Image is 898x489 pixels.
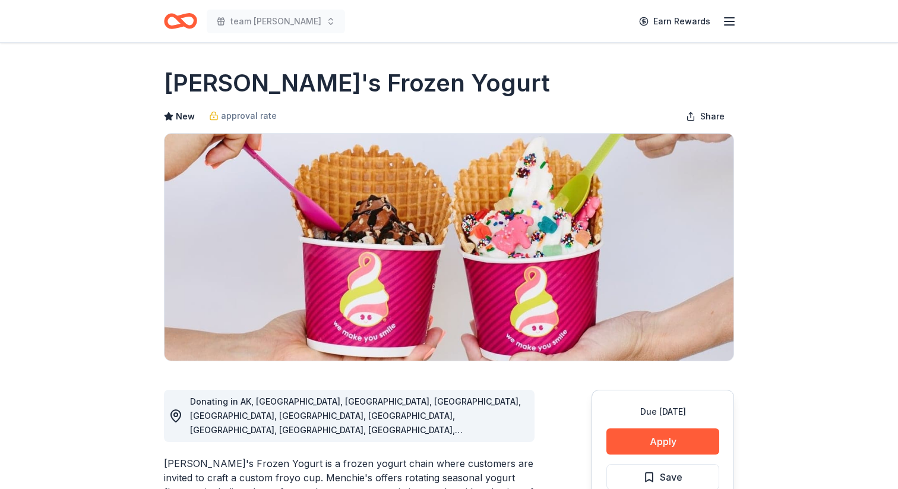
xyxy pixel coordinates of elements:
[606,428,719,455] button: Apply
[700,109,725,124] span: Share
[221,109,277,123] span: approval rate
[230,14,321,29] span: team [PERSON_NAME]
[165,134,733,361] img: Image for Menchie's Frozen Yogurt
[164,7,197,35] a: Home
[207,10,345,33] button: team [PERSON_NAME]
[606,405,719,419] div: Due [DATE]
[176,109,195,124] span: New
[632,11,717,32] a: Earn Rewards
[164,67,550,100] h1: [PERSON_NAME]'s Frozen Yogurt
[660,469,682,485] span: Save
[676,105,734,128] button: Share
[209,109,277,123] a: approval rate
